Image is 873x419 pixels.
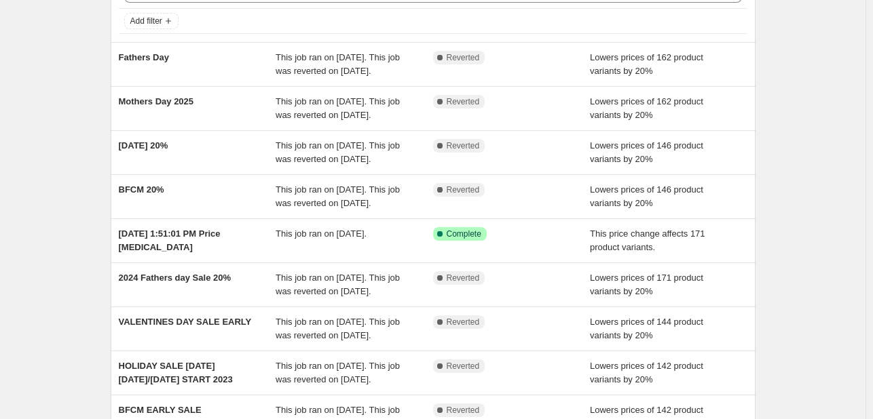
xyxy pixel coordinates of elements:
[119,361,233,384] span: HOLIDAY SALE [DATE] [DATE]/[DATE] START 2023
[590,52,703,76] span: Lowers prices of 162 product variants by 20%
[590,228,705,252] span: This price change affects 171 product variants.
[276,361,400,384] span: This job ran on [DATE]. This job was reverted on [DATE].
[276,273,400,296] span: This job ran on [DATE]. This job was reverted on [DATE].
[119,52,169,62] span: Fathers Day
[590,361,703,384] span: Lowers prices of 142 product variants by 20%
[276,96,400,120] span: This job ran on [DATE]. This job was reverted on [DATE].
[276,228,367,239] span: This job ran on [DATE].
[447,273,480,283] span: Reverted
[119,317,252,327] span: VALENTINES DAY SALE EARLY
[590,317,703,340] span: Lowers prices of 144 product variants by 20%
[590,273,703,296] span: Lowers prices of 171 product variants by 20%
[447,317,480,327] span: Reverted
[447,184,480,195] span: Reverted
[447,96,480,107] span: Reverted
[276,140,400,164] span: This job ran on [DATE]. This job was reverted on [DATE].
[119,405,202,415] span: BFCM EARLY SALE
[447,405,480,416] span: Reverted
[447,140,480,151] span: Reverted
[119,140,168,151] span: [DATE] 20%
[590,184,703,208] span: Lowers prices of 146 product variants by 20%
[276,184,400,208] span: This job ran on [DATE]. This job was reverted on [DATE].
[447,52,480,63] span: Reverted
[119,228,221,252] span: [DATE] 1:51:01 PM Price [MEDICAL_DATA]
[447,361,480,372] span: Reverted
[276,317,400,340] span: This job ran on [DATE]. This job was reverted on [DATE].
[119,96,194,106] span: Mothers Day 2025
[276,52,400,76] span: This job ran on [DATE]. This job was reverted on [DATE].
[590,96,703,120] span: Lowers prices of 162 product variants by 20%
[124,13,179,29] button: Add filter
[590,140,703,164] span: Lowers prices of 146 product variants by 20%
[130,16,162,26] span: Add filter
[119,273,231,283] span: 2024 Fathers day Sale 20%
[447,228,481,239] span: Complete
[119,184,164,195] span: BFCM 20%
